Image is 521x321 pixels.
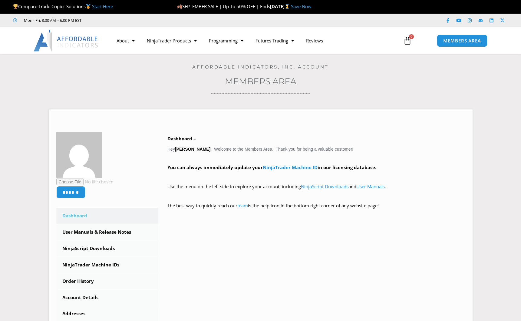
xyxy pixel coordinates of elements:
a: NinjaScript Downloads [301,183,348,189]
strong: You can always immediately update your in our licensing database. [167,164,376,170]
img: 🥇 [86,4,91,9]
span: 0 [409,34,414,39]
b: Dashboard – [167,135,196,142]
nav: Menu [110,34,396,48]
a: Affordable Indicators, Inc. Account [192,64,329,70]
strong: [PERSON_NAME] [175,147,210,152]
div: Hey ! Welcome to the Members Area. Thank you for being a valuable customer! [167,135,465,219]
a: NinjaTrader Machine IDs [56,257,159,273]
a: NinjaScript Downloads [56,241,159,256]
p: The best way to quickly reach our is the help icon in the bottom right corner of any website page! [167,202,465,219]
a: NinjaTrader Products [141,34,203,48]
a: Start Here [92,3,113,9]
a: User Manuals [356,183,385,189]
img: e7614dc0f4cf607e9092e443d196a98cb422e7a42a8f148fc59b77d25f561f35 [56,132,102,178]
a: Dashboard [56,208,159,224]
a: Members Area [225,76,296,86]
iframe: Customer reviews powered by Trustpilot [90,17,181,23]
a: NinjaTrader Machine ID [263,164,318,170]
span: SEPTEMBER SALE | Up To 50% OFF | Ends [177,3,270,9]
a: Order History [56,273,159,289]
strong: [DATE] [270,3,291,9]
a: About [110,34,141,48]
a: Futures Trading [249,34,300,48]
a: User Manuals & Release Notes [56,224,159,240]
a: MEMBERS AREA [437,35,487,47]
img: 🍂 [177,4,182,9]
img: 🏆 [13,4,18,9]
a: team [237,202,248,209]
a: Reviews [300,34,329,48]
a: Save Now [291,3,312,9]
span: Mon - Fri: 8:00 AM – 6:00 PM EST [22,17,81,24]
span: MEMBERS AREA [443,38,481,43]
a: Programming [203,34,249,48]
img: ⌛ [285,4,289,9]
a: 0 [394,32,421,49]
img: LogoAI | Affordable Indicators – NinjaTrader [34,30,99,52]
span: Compare Trade Copier Solutions [13,3,113,9]
p: Use the menu on the left side to explore your account, including and . [167,182,465,199]
a: Account Details [56,290,159,306]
